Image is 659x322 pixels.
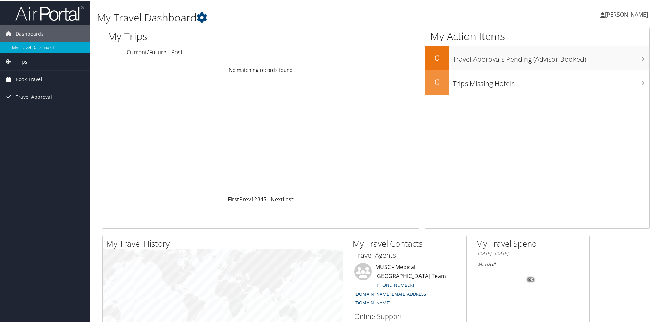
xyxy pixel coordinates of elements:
[353,237,466,249] h2: My Travel Contacts
[476,237,589,249] h2: My Travel Spend
[351,262,464,308] li: MUSC - Medical [GEOGRAPHIC_DATA] Team
[263,195,267,202] a: 5
[171,48,183,55] a: Past
[354,290,427,305] a: [DOMAIN_NAME][EMAIL_ADDRESS][DOMAIN_NAME]
[257,195,260,202] a: 3
[15,4,84,21] img: airportal-logo.png
[271,195,283,202] a: Next
[283,195,294,202] a: Last
[16,70,42,87] span: Book Travel
[453,50,649,64] h3: Travel Approvals Pending (Advisor Booked)
[425,70,649,94] a: 0Trips Missing Hotels
[106,237,343,249] h2: My Travel History
[97,10,469,24] h1: My Travel Dashboard
[375,281,414,287] a: [PHONE_NUMBER]
[354,311,461,321] h3: Online Support
[108,28,282,43] h1: My Trips
[16,25,44,42] span: Dashboards
[16,88,52,105] span: Travel Approval
[478,259,584,267] h6: Total
[102,63,419,76] td: No matching records found
[16,53,27,70] span: Trips
[254,195,257,202] a: 2
[425,28,649,43] h1: My Action Items
[425,51,449,63] h2: 0
[228,195,239,202] a: First
[127,48,166,55] a: Current/Future
[260,195,263,202] a: 4
[453,75,649,88] h3: Trips Missing Hotels
[528,277,534,281] tspan: 0%
[605,10,648,18] span: [PERSON_NAME]
[251,195,254,202] a: 1
[354,250,461,259] h3: Travel Agents
[600,3,655,24] a: [PERSON_NAME]
[425,75,449,87] h2: 0
[425,46,649,70] a: 0Travel Approvals Pending (Advisor Booked)
[478,259,484,267] span: $0
[267,195,271,202] span: …
[239,195,251,202] a: Prev
[478,250,584,256] h6: [DATE] - [DATE]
